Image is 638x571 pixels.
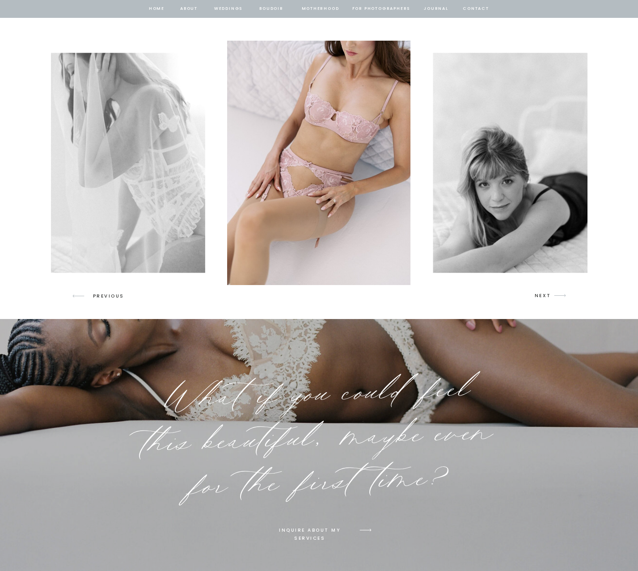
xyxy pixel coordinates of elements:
a: BOUDOIR [259,5,284,13]
a: Weddings [213,5,244,13]
a: contact [462,5,490,13]
p: What if you could feel this beautiful, maybe even for the first time? [140,378,498,511]
p: NEXT [535,292,552,300]
a: about [180,5,199,13]
img: woman strokes hair under a butterfly bridal veil during seattle bridal boudoir session in studio ... [43,53,205,273]
a: journal [423,5,450,13]
p: PREVIOUS [93,292,127,300]
img: torso of woman in pink lingrie set by seattle boudoir photographer Jacqueline Benét [227,41,410,285]
img: black and white photo of woman lying on bed looking at the camera in seattle boudoir session by J... [433,53,598,273]
a: Motherhood [302,5,339,13]
a: home [148,5,165,13]
a: INQUIRE ABOUT MY SERVICES [263,526,357,534]
a: for photographers [352,5,410,13]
